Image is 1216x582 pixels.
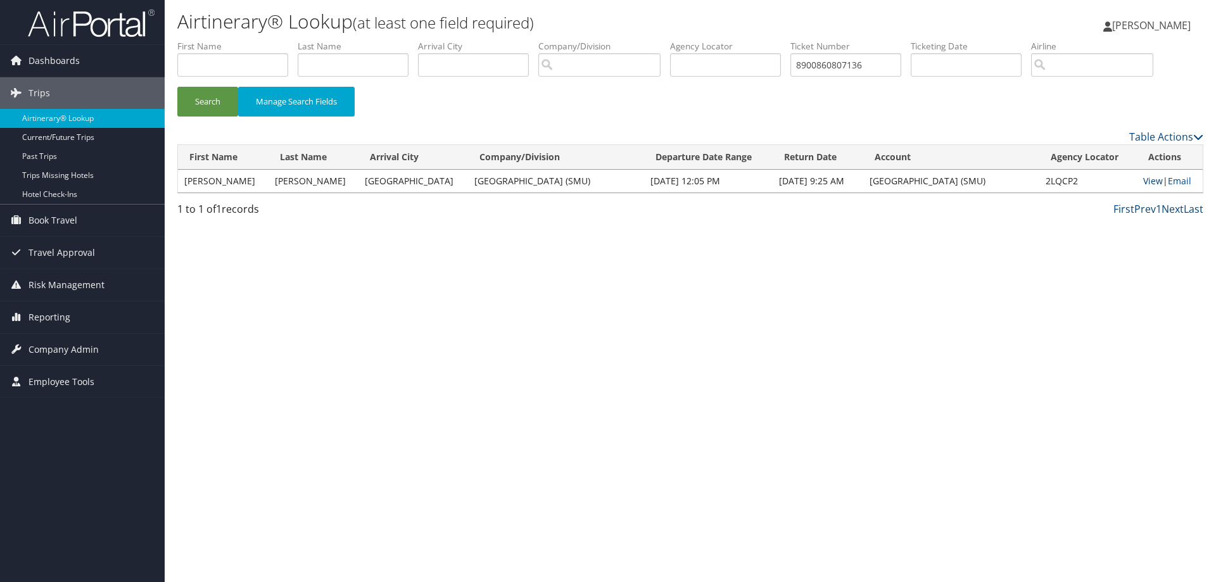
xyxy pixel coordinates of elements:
[28,8,155,38] img: airportal-logo.png
[269,170,359,193] td: [PERSON_NAME]
[178,145,269,170] th: First Name: activate to sort column ascending
[28,45,80,77] span: Dashboards
[538,40,670,53] label: Company/Division
[1129,130,1203,144] a: Table Actions
[216,202,222,216] span: 1
[418,40,538,53] label: Arrival City
[177,40,298,53] label: First Name
[1113,202,1134,216] a: First
[863,170,1039,193] td: [GEOGRAPHIC_DATA] (SMU)
[177,87,238,117] button: Search
[773,145,864,170] th: Return Date: activate to sort column ascending
[1031,40,1163,53] label: Airline
[28,77,50,109] span: Trips
[773,170,864,193] td: [DATE] 9:25 AM
[28,334,99,365] span: Company Admin
[1143,175,1163,187] a: View
[790,40,911,53] label: Ticket Number
[1137,145,1203,170] th: Actions
[238,87,355,117] button: Manage Search Fields
[1137,170,1203,193] td: |
[468,145,644,170] th: Company/Division
[1134,202,1156,216] a: Prev
[670,40,790,53] label: Agency Locator
[177,201,420,223] div: 1 to 1 of records
[353,12,534,33] small: (at least one field required)
[177,8,861,35] h1: Airtinerary® Lookup
[28,366,94,398] span: Employee Tools
[28,301,70,333] span: Reporting
[358,145,468,170] th: Arrival City: activate to sort column ascending
[298,40,418,53] label: Last Name
[1039,170,1137,193] td: 2LQCP2
[1112,18,1191,32] span: [PERSON_NAME]
[1039,145,1137,170] th: Agency Locator: activate to sort column ascending
[1156,202,1162,216] a: 1
[1162,202,1184,216] a: Next
[644,145,773,170] th: Departure Date Range: activate to sort column ascending
[1103,6,1203,44] a: [PERSON_NAME]
[1184,202,1203,216] a: Last
[863,145,1039,170] th: Account: activate to sort column ascending
[911,40,1031,53] label: Ticketing Date
[178,170,269,193] td: [PERSON_NAME]
[358,170,468,193] td: [GEOGRAPHIC_DATA]
[269,145,359,170] th: Last Name: activate to sort column ascending
[28,237,95,269] span: Travel Approval
[28,205,77,236] span: Book Travel
[644,170,773,193] td: [DATE] 12:05 PM
[1168,175,1191,187] a: Email
[468,170,644,193] td: [GEOGRAPHIC_DATA] (SMU)
[28,269,104,301] span: Risk Management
